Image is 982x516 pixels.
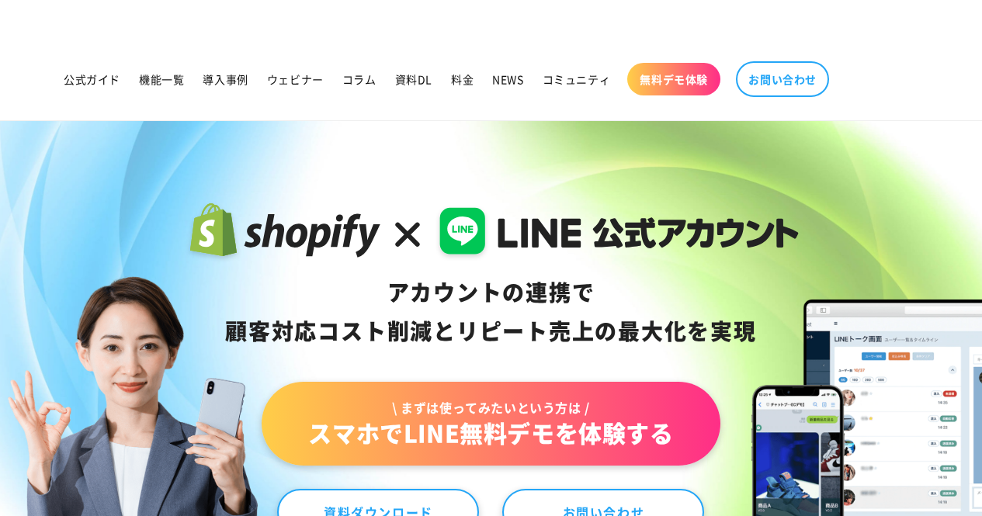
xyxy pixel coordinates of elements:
[543,72,611,86] span: コミュニティ
[627,63,720,95] a: 無料デモ体験
[442,63,483,95] a: 料金
[130,63,193,95] a: 機能一覧
[203,72,248,86] span: 導入事例
[64,72,120,86] span: 公式ガイド
[492,72,523,86] span: NEWS
[483,63,533,95] a: NEWS
[267,72,324,86] span: ウェビナー
[262,382,720,466] a: \ まずは使ってみたいという方は /スマホでLINE無料デモを体験する
[193,63,257,95] a: 導入事例
[451,72,474,86] span: 料金
[736,61,829,97] a: お問い合わせ
[258,63,333,95] a: ウェビナー
[54,63,130,95] a: 公式ガイド
[386,63,442,95] a: 資料DL
[139,72,184,86] span: 機能一覧
[342,72,376,86] span: コラム
[183,273,799,351] div: アカウントの連携で 顧客対応コスト削減と リピート売上の 最大化を実現
[395,72,432,86] span: 資料DL
[748,72,817,86] span: お問い合わせ
[640,72,708,86] span: 無料デモ体験
[333,63,386,95] a: コラム
[308,399,673,416] span: \ まずは使ってみたいという方は /
[533,63,620,95] a: コミュニティ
